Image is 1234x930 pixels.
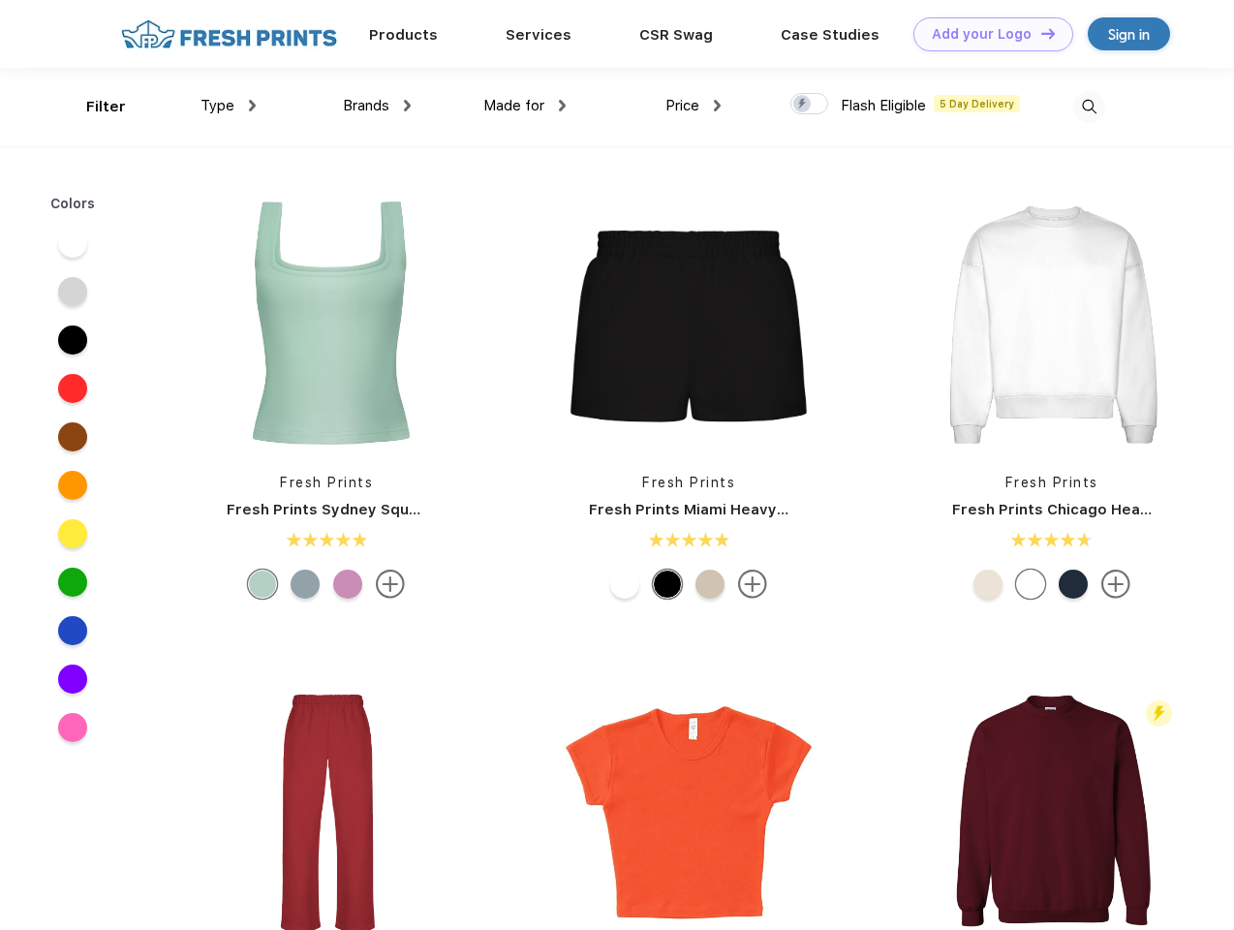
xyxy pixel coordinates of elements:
a: Fresh Prints Sydney Square Neck Tank Top [227,501,546,518]
img: dropdown.png [404,100,411,111]
span: Price [665,97,699,114]
img: flash_active_toggle.svg [1146,700,1172,727]
img: func=resize&h=266 [198,196,455,453]
span: Brands [343,97,389,114]
div: Sand mto [695,570,725,599]
div: Filter [86,96,126,118]
a: Products [369,26,438,44]
a: Sign in [1088,17,1170,50]
div: White [610,570,639,599]
div: Black mto [653,570,682,599]
span: 5 Day Delivery [934,95,1020,112]
div: Light Purple [333,570,362,599]
img: more.svg [1101,570,1130,599]
div: Colors [36,194,110,214]
div: Sign in [1108,23,1150,46]
a: Fresh Prints [280,475,373,490]
div: Navy mto [1059,570,1088,599]
a: Fresh Prints [1005,475,1098,490]
div: Baby Blue White [291,570,320,599]
img: dropdown.png [249,100,256,111]
img: func=resize&h=266 [560,196,818,453]
img: dropdown.png [559,100,566,111]
img: desktop_search.svg [1073,91,1105,123]
img: dropdown.png [714,100,721,111]
div: Sage Green [248,570,277,599]
img: DT [1041,28,1055,39]
div: White [1016,570,1045,599]
img: more.svg [738,570,767,599]
span: Type [201,97,234,114]
span: Made for [483,97,544,114]
a: Fresh Prints [642,475,735,490]
a: Fresh Prints Miami Heavyweight Shorts [589,501,881,518]
img: func=resize&h=266 [923,196,1181,453]
img: more.svg [376,570,405,599]
div: Add your Logo [932,26,1032,43]
img: fo%20logo%202.webp [115,17,343,51]
div: Buttermilk mto [973,570,1003,599]
span: Flash Eligible [841,97,926,114]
